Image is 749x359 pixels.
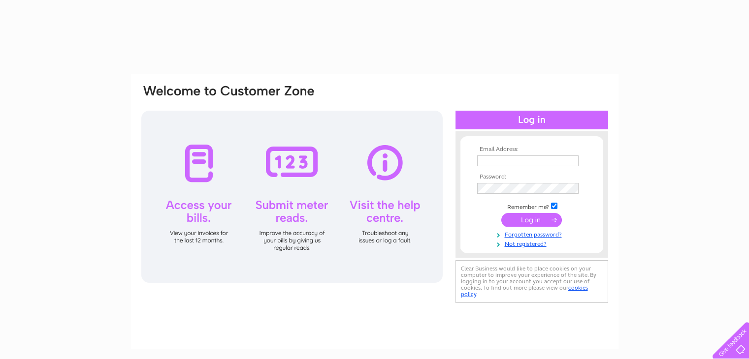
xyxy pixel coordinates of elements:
input: Submit [501,213,562,227]
th: Email Address: [475,146,589,153]
td: Remember me? [475,201,589,211]
div: Clear Business would like to place cookies on your computer to improve your experience of the sit... [456,260,608,303]
th: Password: [475,174,589,180]
a: Forgotten password? [477,229,589,239]
a: cookies policy [461,284,588,298]
a: Not registered? [477,239,589,248]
